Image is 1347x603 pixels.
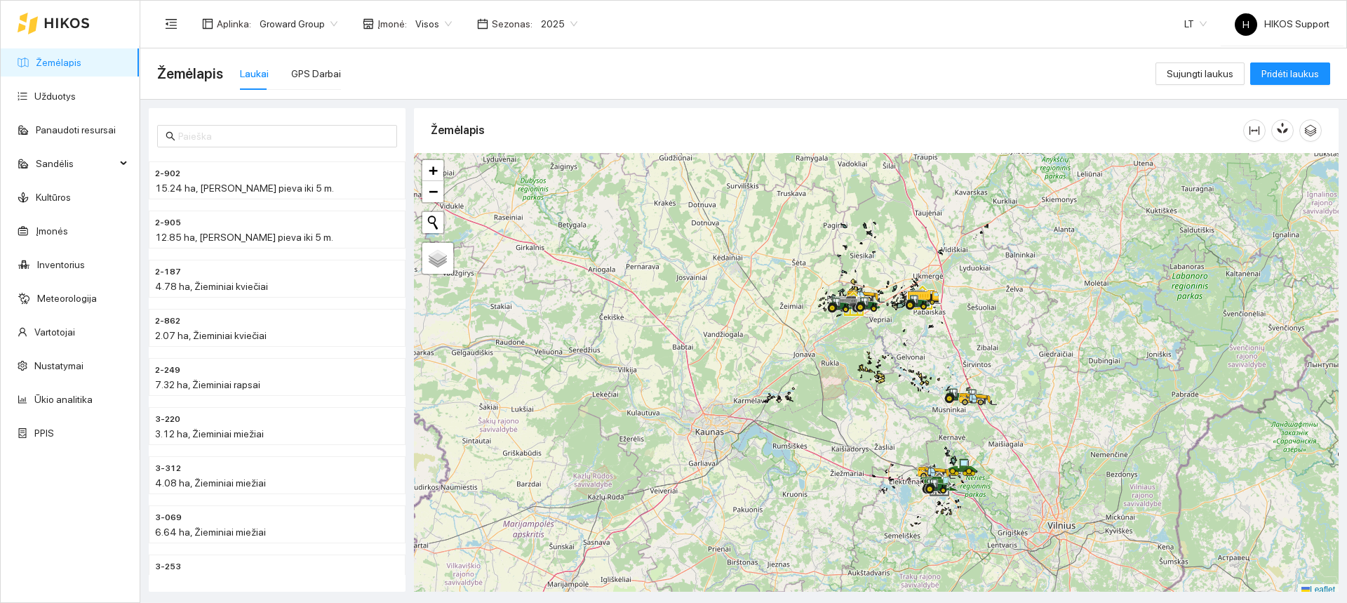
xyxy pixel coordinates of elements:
[155,526,266,538] span: 6.64 ha, Žieminiai miežiai
[415,13,452,34] span: Visos
[429,161,438,179] span: +
[34,91,76,102] a: Užduotys
[37,293,97,304] a: Meteorologija
[155,167,180,180] span: 2-902
[36,225,68,237] a: Įmonės
[155,183,334,194] span: 15.24 ha, [PERSON_NAME] pieva iki 5 m.
[155,281,268,292] span: 4.78 ha, Žieminiai kviečiai
[155,511,182,524] span: 3-069
[155,413,180,426] span: 3-220
[155,364,180,377] span: 2-249
[422,160,443,181] a: Zoom in
[36,192,71,203] a: Kultūros
[1261,66,1319,81] span: Pridėti laukus
[1250,62,1330,85] button: Pridėti laukus
[477,18,488,29] span: calendar
[1155,62,1245,85] button: Sujungti laukus
[1235,18,1329,29] span: HIKOS Support
[157,10,185,38] button: menu-fold
[165,18,177,30] span: menu-fold
[1242,13,1249,36] span: H
[1184,13,1207,34] span: LT
[431,110,1243,150] div: Žemėlapis
[36,57,81,68] a: Žemėlapis
[1250,68,1330,79] a: Pridėti laukus
[363,18,374,29] span: shop
[155,477,266,489] span: 4.08 ha, Žieminiai miežiai
[202,18,213,29] span: layout
[157,62,223,85] span: Žemėlapis
[36,150,116,178] span: Sandėlis
[429,183,438,200] span: −
[34,326,75,338] a: Vartotojai
[155,216,181,230] span: 2-905
[36,124,116,135] a: Panaudoti resursai
[178,128,389,144] input: Paieška
[155,428,264,439] span: 3.12 ha, Žieminiai miežiai
[260,13,337,34] span: Groward Group
[34,428,54,439] a: PPIS
[1243,119,1266,142] button: column-width
[217,16,251,32] span: Aplinka :
[155,232,333,243] span: 12.85 ha, [PERSON_NAME] pieva iki 5 m.
[1301,585,1335,595] a: Leaflet
[155,265,181,279] span: 2-187
[37,259,85,270] a: Inventorius
[1155,68,1245,79] a: Sujungti laukus
[422,212,443,233] button: Initiate a new search
[240,66,269,81] div: Laukai
[422,181,443,202] a: Zoom out
[155,462,181,475] span: 3-312
[155,560,181,574] span: 3-253
[291,66,341,81] div: GPS Darbai
[155,314,180,328] span: 2-862
[422,243,453,274] a: Layers
[1244,125,1265,136] span: column-width
[34,360,83,371] a: Nustatymai
[155,330,267,341] span: 2.07 ha, Žieminiai kviečiai
[166,131,175,141] span: search
[1167,66,1233,81] span: Sujungti laukus
[155,379,260,390] span: 7.32 ha, Žieminiai rapsai
[492,16,532,32] span: Sezonas :
[541,13,577,34] span: 2025
[34,394,93,405] a: Ūkio analitika
[377,16,407,32] span: Įmonė :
